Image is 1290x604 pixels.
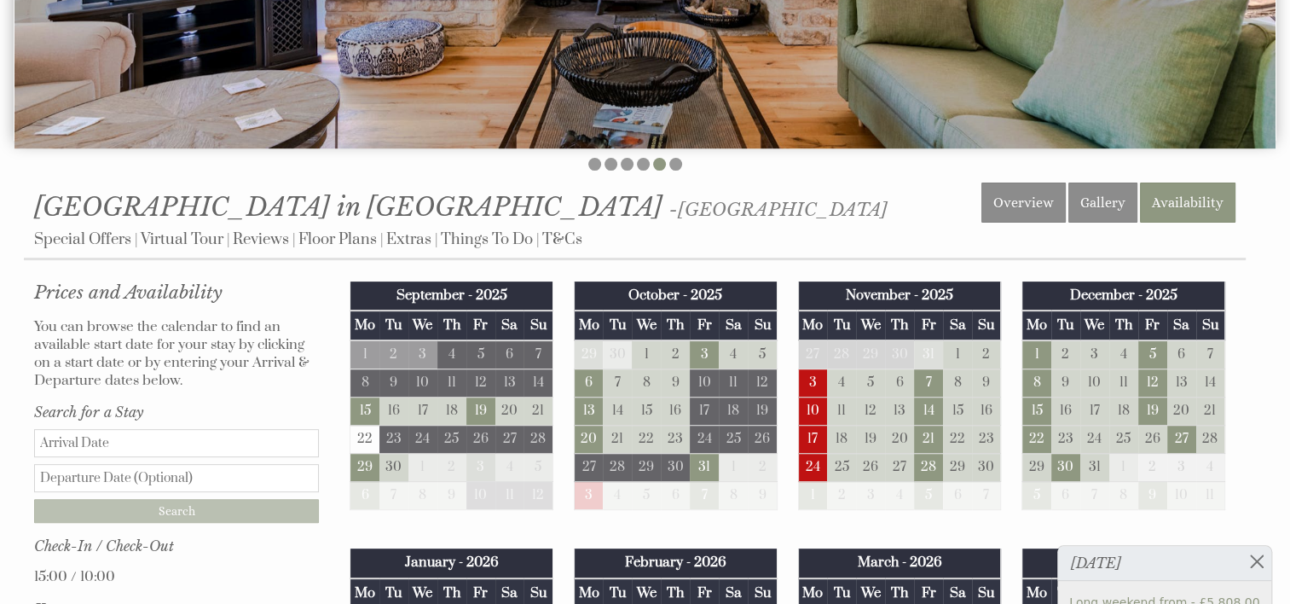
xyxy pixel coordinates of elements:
td: 15 [1022,398,1051,426]
td: 5 [466,340,495,369]
td: 1 [798,482,827,510]
td: 20 [1167,398,1196,426]
th: Mo [1022,311,1051,340]
td: 9 [1051,369,1080,398]
td: 30 [1051,454,1080,482]
td: 27 [495,426,524,454]
td: 8 [408,482,437,510]
th: Su [748,311,777,340]
th: Sa [943,311,972,340]
td: 7 [1080,482,1109,510]
td: 4 [827,369,856,398]
td: 10 [466,482,495,510]
td: 1 [1022,340,1051,369]
td: 23 [1051,426,1080,454]
td: 12 [748,369,777,398]
td: 9 [379,369,408,398]
td: 22 [632,426,661,454]
td: 2 [661,340,690,369]
td: 4 [495,454,524,482]
td: 6 [661,482,690,510]
th: Mo [574,311,603,340]
td: 9 [1138,482,1167,510]
th: Fr [690,311,719,340]
th: Fr [1138,311,1167,340]
th: Tu [827,311,856,340]
td: 2 [1138,454,1167,482]
th: Mo [350,311,379,340]
td: 20 [885,426,914,454]
td: 2 [748,454,777,482]
td: 1 [943,340,972,369]
td: 8 [1109,482,1138,510]
h2: Prices and Availability [34,282,319,304]
td: 1 [350,340,379,369]
td: 10 [408,369,437,398]
td: 11 [719,369,748,398]
th: November - 2025 [798,282,1001,311]
td: 30 [603,340,632,369]
td: 24 [798,454,827,482]
input: Departure Date (Optional) [34,464,319,492]
td: 13 [1167,369,1196,398]
a: [GEOGRAPHIC_DATA] in [GEOGRAPHIC_DATA] [34,191,669,223]
a: Extras [386,229,431,249]
td: 25 [437,426,466,454]
td: 16 [379,398,408,426]
td: 10 [798,398,827,426]
td: 5 [914,482,943,510]
th: Su [524,311,552,340]
td: 7 [603,369,632,398]
p: You can browse the calendar to find an available start date for your stay by clicking on a start ... [34,318,319,390]
td: 1 [719,454,748,482]
td: 3 [574,482,603,510]
td: 18 [437,398,466,426]
td: 6 [574,369,603,398]
td: 7 [972,482,1001,510]
td: 12 [524,482,552,510]
th: Su [972,311,1001,340]
td: 3 [856,482,885,510]
th: Sa [1167,311,1196,340]
td: 15 [943,398,972,426]
td: 3 [408,340,437,369]
a: T&Cs [542,229,582,249]
td: 11 [1109,369,1138,398]
td: 6 [1051,482,1080,510]
td: 13 [574,398,603,426]
td: 4 [1196,454,1225,482]
td: 22 [1022,426,1051,454]
td: 28 [827,340,856,369]
th: January - 2026 [350,549,553,578]
td: 1 [408,454,437,482]
h3: Search for a Stay [34,404,319,421]
td: 7 [1196,340,1225,369]
td: 24 [408,426,437,454]
td: 8 [719,482,748,510]
td: 3 [1080,340,1109,369]
td: 21 [603,426,632,454]
td: 26 [856,454,885,482]
td: 1 [632,340,661,369]
td: 2 [379,340,408,369]
td: 22 [943,426,972,454]
td: 18 [719,398,748,426]
td: 11 [495,482,524,510]
td: 19 [466,398,495,426]
th: We [856,311,885,340]
td: 17 [690,398,719,426]
a: Availability [1140,183,1235,223]
th: Tu [379,311,408,340]
th: Fr [914,311,943,340]
td: 29 [632,454,661,482]
td: 16 [972,398,1001,426]
td: 9 [748,482,777,510]
td: 14 [914,398,943,426]
th: Tu [603,311,632,340]
td: 26 [748,426,777,454]
td: 15 [350,398,379,426]
td: 4 [885,482,914,510]
td: 9 [972,369,1001,398]
th: Sa [495,311,524,340]
td: 19 [1138,398,1167,426]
